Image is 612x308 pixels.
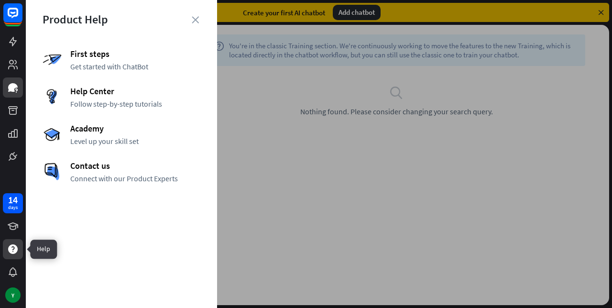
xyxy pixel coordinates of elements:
[70,174,200,183] span: Connect with our Product Experts
[8,4,36,33] button: Open LiveChat chat widget
[192,16,199,23] i: close
[8,196,18,204] div: 14
[3,193,23,213] a: 14 days
[70,48,200,59] span: First steps
[70,136,200,146] span: Level up your skill set
[5,287,21,303] div: Y
[70,62,200,71] span: Get started with ChatBot
[70,99,200,109] span: Follow step-by-step tutorials
[70,160,200,171] span: Contact us
[70,123,200,134] span: Academy
[70,86,200,97] span: Help Center
[43,12,200,27] div: Product Help
[8,204,18,211] div: days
